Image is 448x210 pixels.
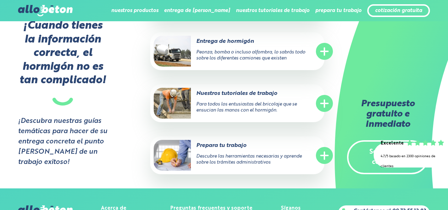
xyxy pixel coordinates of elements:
font: nuestros productos [111,8,158,13]
img: Entrega de hormigón [154,36,191,67]
img: Prepara tu trabajo [154,140,191,171]
font: cotización gratuita [375,8,422,13]
font: Entrega de hormigón [196,39,254,44]
font: entrega de [PERSON_NAME] [164,8,230,13]
img: Nuestros tutoriales de trabajo [154,88,191,119]
font: prepara tu trabajo [315,8,362,13]
font: Para todos los entusiastas del bricolaje que se ensucian las manos con el hormigón. [196,102,297,113]
font: Peonza, bomba o incluso alfombra, lo sabrás todo sobre los diferentes camiones que existen [196,50,305,61]
img: alobretón [18,5,73,16]
font: Descubre las herramientas necesarias y aprende sobre los trámites administrativos [196,154,302,165]
font: ¡Descubra nuestras guías temáticas para hacer de su entrega concreta el punto [PERSON_NAME] de un... [18,118,107,165]
font: nuestros tutoriales de trabajo [236,8,310,13]
font: ¡Cuando tienes la información correcta, el hormigón no es tan complicado! [19,21,106,86]
font: Prepara tu trabajo [196,143,246,148]
font: Nuestros tutoriales de trabajo [196,91,277,96]
a: cotización gratuita [375,8,422,14]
